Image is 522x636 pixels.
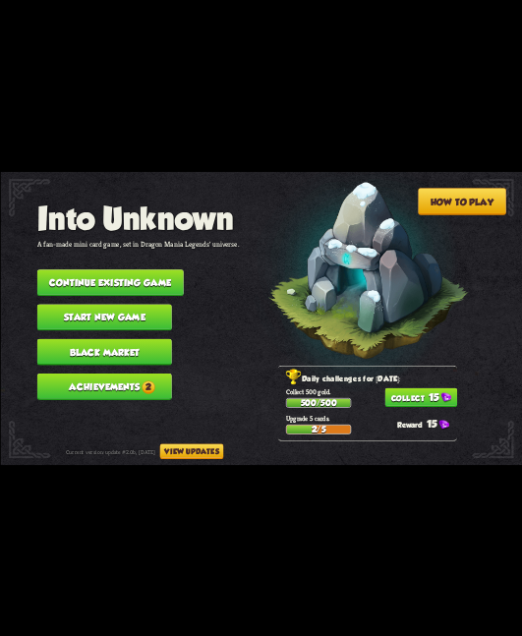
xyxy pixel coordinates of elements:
div: 15 [397,418,457,430]
span: 2 [142,380,154,393]
button: How to play [418,188,506,214]
h1: Into Unknown [36,200,238,235]
button: Start new game [36,304,171,330]
button: View updates [159,443,223,459]
button: Continue existing game [36,269,183,296]
div: 2/5 [286,425,350,433]
button: Achievements2 [36,374,171,400]
button: Black Market [36,338,171,365]
p: Upgrade 5 cards. [285,414,456,423]
button: 15 [384,387,457,406]
p: Collect 500 gold. [285,387,456,396]
div: Current version: update #2.0b, [DATE] [65,443,223,459]
p: A fan-made mini card game, set in Dragon Mania Legends' universe. [36,239,238,249]
h2: Daily challenges for [DATE]: [285,372,456,384]
div: 500/500 [286,398,350,406]
img: Golden_Trophy_Icon.png [285,369,301,385]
